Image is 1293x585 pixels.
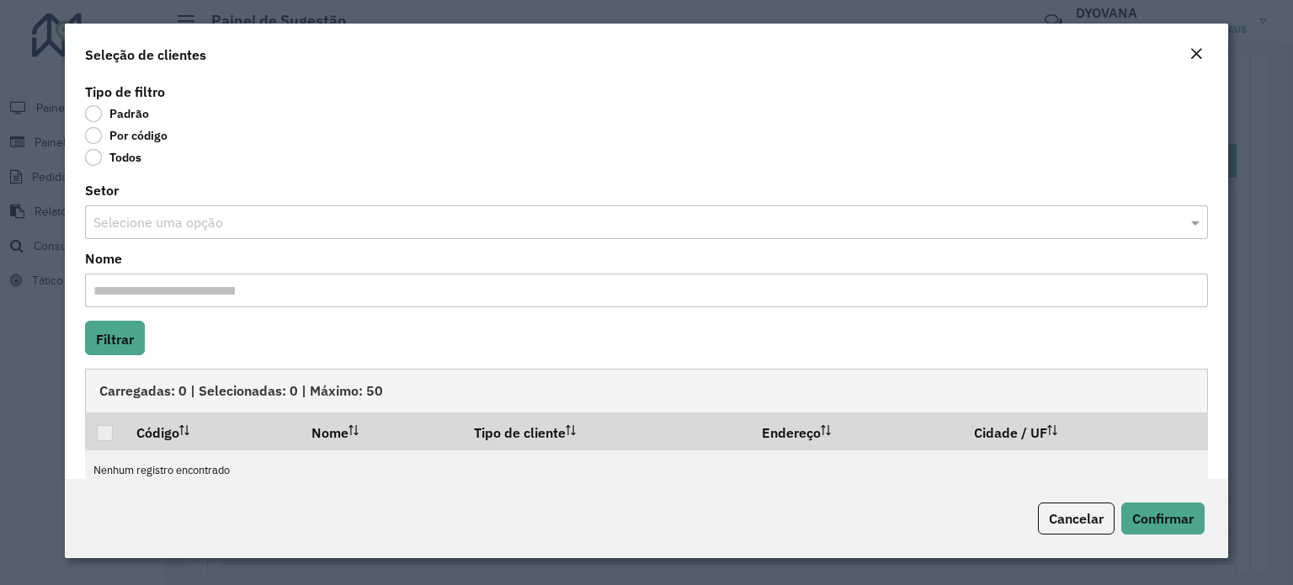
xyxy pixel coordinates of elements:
font: Setor [85,182,119,199]
button: Confirmar [1121,503,1205,534]
font: Filtrar [96,331,134,348]
em: Fechar [1189,47,1203,61]
button: Filtrar [85,321,145,355]
button: Cancelar [1038,503,1115,534]
button: Fechar [1184,44,1208,66]
font: Carregadas: 0 | Selecionadas: 0 | Máximo: 50 [99,382,383,399]
font: Confirmar [1132,510,1194,527]
font: Nome [85,250,122,267]
font: Por código [109,128,168,143]
font: Nome [311,424,349,441]
font: Todos [109,150,141,165]
font: Cancelar [1049,510,1104,527]
font: Código [136,424,179,441]
font: Tipo de filtro [85,83,165,100]
font: Endereço [762,424,821,441]
font: Nenhum registro encontrado [93,463,230,477]
font: Seleção de clientes [85,46,206,63]
font: Cidade / UF [974,424,1047,441]
font: Tipo de cliente [474,424,566,441]
font: Padrão [109,106,149,121]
